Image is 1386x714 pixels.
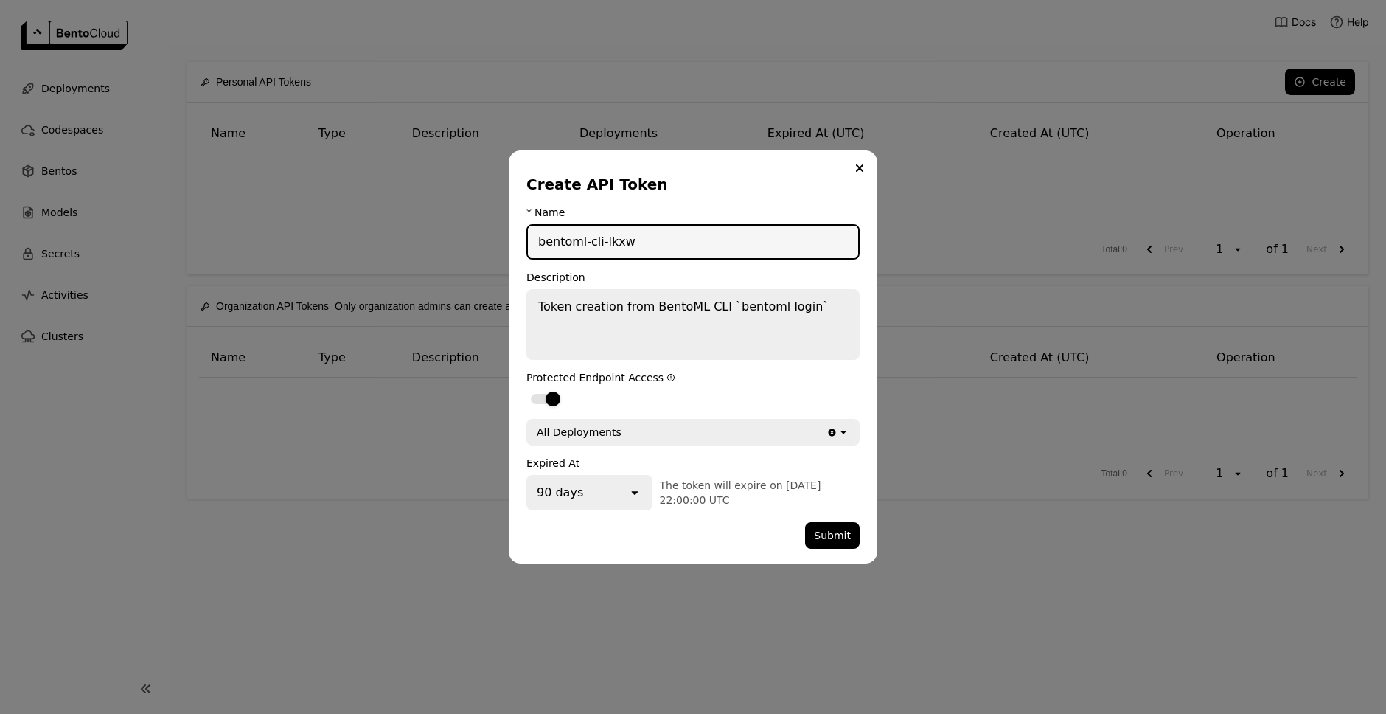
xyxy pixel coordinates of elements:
div: Name [534,207,565,218]
div: All Deployments [537,425,621,440]
input: Selected All Deployments. [623,425,624,440]
svg: open [837,426,849,438]
div: 90 days [537,484,583,502]
div: dialog [509,150,877,564]
button: Submit [805,522,860,549]
button: Close [851,159,868,177]
svg: Clear value [826,427,837,438]
div: Description [526,271,860,283]
span: The token will expire on [DATE] 22:00:00 UTC [660,479,821,506]
textarea: Token creation from BentoML CLI `bentoml login` [528,291,858,358]
div: Create API Token [526,174,854,195]
svg: open [627,485,642,500]
div: Expired At [526,457,860,469]
div: Protected Endpoint Access [526,372,860,384]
